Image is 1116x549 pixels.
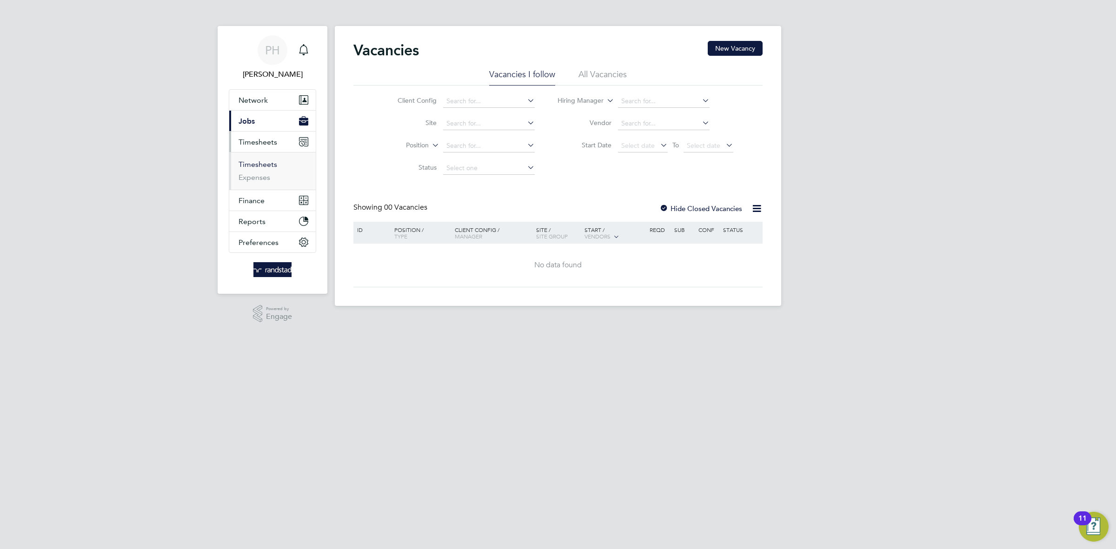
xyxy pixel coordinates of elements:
div: Showing [353,203,429,212]
label: Start Date [558,141,611,149]
div: ID [355,222,387,238]
span: Jobs [239,117,255,126]
div: Status [721,222,761,238]
label: Site [383,119,437,127]
div: Conf [696,222,720,238]
div: Position / [387,222,452,244]
div: Sub [672,222,696,238]
div: Start / [582,222,647,245]
span: Engage [266,313,292,321]
span: Type [394,232,407,240]
label: Vendor [558,119,611,127]
label: Status [383,163,437,172]
input: Search for... [618,95,710,108]
h2: Vacancies [353,41,419,60]
span: Powered by [266,305,292,313]
span: Preferences [239,238,279,247]
label: Hide Closed Vacancies [659,204,742,213]
span: Finance [239,196,265,205]
div: Site / [534,222,583,244]
input: Search for... [443,139,535,152]
span: Prabhanjan H [229,69,316,80]
label: Hiring Manager [550,96,604,106]
button: Open Resource Center, 11 new notifications [1079,512,1109,542]
input: Select one [443,162,535,175]
span: 00 Vacancies [384,203,427,212]
input: Search for... [443,95,535,108]
span: Vendors [585,232,611,240]
a: Go to account details [229,35,316,80]
label: Position [375,141,429,150]
input: Search for... [443,117,535,130]
div: 11 [1078,518,1087,530]
button: New Vacancy [708,41,763,56]
a: Go to home page [229,262,316,277]
input: Search for... [618,117,710,130]
div: No data found [355,260,761,270]
span: To [670,139,682,151]
span: Network [239,96,268,105]
span: Site Group [536,232,568,240]
a: Timesheets [239,160,277,169]
span: Select date [621,141,655,150]
img: randstad-logo-retina.png [253,262,292,277]
nav: Main navigation [218,26,327,294]
span: Timesheets [239,138,277,146]
label: Client Config [383,96,437,105]
div: Client Config / [452,222,534,244]
span: Select date [687,141,720,150]
li: All Vacancies [578,69,627,86]
span: Manager [455,232,482,240]
div: Reqd [647,222,671,238]
a: Expenses [239,173,270,182]
span: Reports [239,217,266,226]
li: Vacancies I follow [489,69,555,86]
span: PH [265,44,280,56]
